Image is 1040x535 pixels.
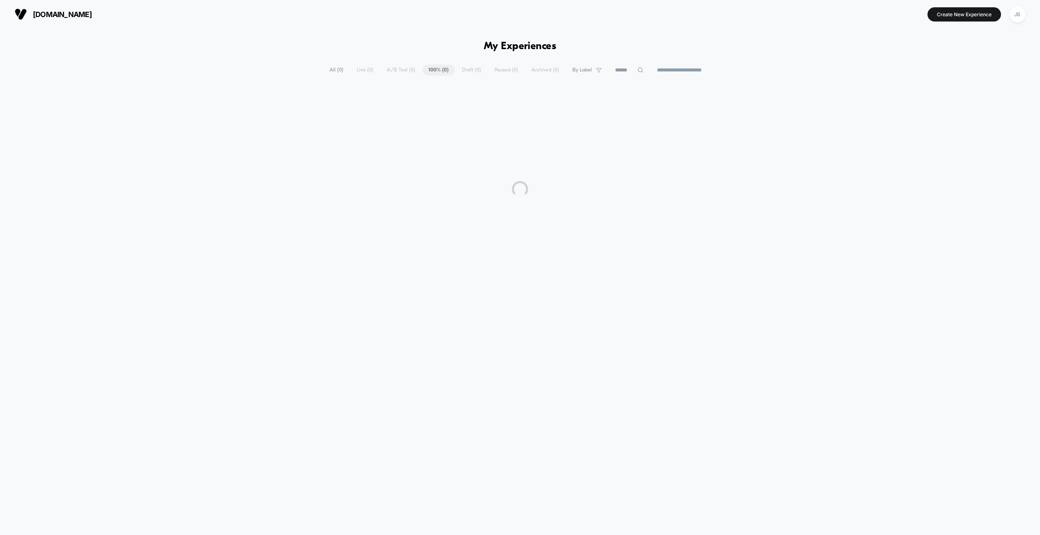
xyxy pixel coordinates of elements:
button: Create New Experience [927,7,1001,22]
img: Visually logo [15,8,27,20]
h1: My Experiences [484,41,557,52]
button: JB [1007,6,1028,23]
span: By Label [572,67,592,73]
span: All ( 0 ) [323,65,349,76]
button: [DOMAIN_NAME] [12,8,94,21]
div: JB [1010,6,1025,22]
span: [DOMAIN_NAME] [33,10,92,19]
